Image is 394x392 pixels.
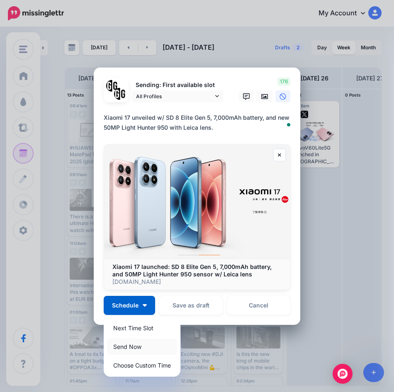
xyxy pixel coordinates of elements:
a: Cancel [227,296,290,315]
b: Xiaomi 17 launched: SD 8 Elite Gen 5, 7,000mAh battery, and 50MP Light Hunter 950 sensor w/ Leica... [112,263,272,278]
button: Schedule [104,296,155,315]
a: All Profiles [132,90,223,102]
img: JT5sWCfR-79925.png [114,88,126,100]
span: 176 [277,77,290,86]
img: arrow-down-white.png [143,304,147,307]
span: Schedule [112,302,139,308]
img: Xiaomi 17 launched: SD 8 Elite Gen 5, 7,000mAh battery, and 50MP Light Hunter 950 sensor w/ Leica... [104,145,290,258]
div: Schedule [104,317,180,377]
img: 353459792_649996473822713_4483302954317148903_n-bsa138318.png [106,80,118,92]
textarea: To enrich screen reader interactions, please activate Accessibility in Grammarly extension settings [104,113,294,133]
p: Sending: First available slot [132,80,223,90]
a: Choose Custom Time [107,357,177,373]
div: Open Intercom Messenger [333,364,353,384]
a: Next Time Slot [107,320,177,336]
p: [DOMAIN_NAME] [112,278,282,286]
span: All Profiles [136,92,213,101]
div: Xiaomi 17 unveiled w/ SD 8 Elite Gen 5, 7,000mAh battery, and new 50MP Light Hunter 950 with Leic... [104,113,294,133]
a: Send Now [107,339,177,355]
button: Save as draft [159,296,223,315]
